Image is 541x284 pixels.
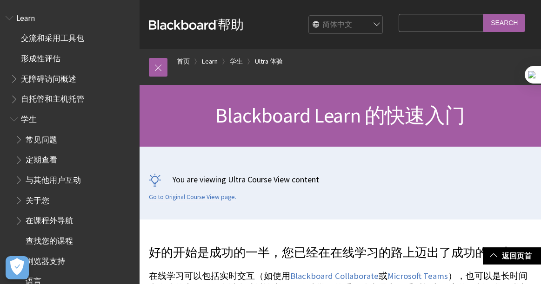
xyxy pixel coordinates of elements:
strong: Blackboard [149,20,218,30]
span: 学生 [21,111,37,124]
span: 无障碍访问概述 [21,71,76,84]
a: Learn [202,56,218,67]
span: Learn [16,10,35,23]
span: 交流和采用工具包 [21,31,84,43]
a: Blackboard帮助 [149,16,244,33]
span: 在课程外导航 [26,213,73,226]
span: 与其他用户互动 [26,172,81,185]
span: 定期查看 [26,152,57,165]
a: Go to Original Course View page. [149,193,236,201]
a: 首页 [177,56,190,67]
span: Blackboard Learn 的快速入门 [215,103,465,128]
a: Blackboard Collaborate [290,271,379,282]
span: 自托管和主机托管 [21,91,84,104]
input: Search [483,14,525,32]
span: 浏览器支持 [26,253,65,266]
a: 返回页首 [483,247,541,265]
span: 查找您的课程 [26,233,73,245]
button: Open Preferences [6,256,29,279]
a: Ultra 体验 [255,56,283,67]
p: 好的开始是成功的一半，您已经在在线学习的路上迈出了成功的一步。 [149,245,532,261]
select: Site Language Selector [309,16,383,34]
p: You are viewing Ultra Course View content [149,174,532,185]
span: 形成性评估 [21,51,60,63]
span: 常见问题 [26,132,57,144]
a: Microsoft Teams [387,271,448,282]
a: 学生 [230,56,243,67]
span: 关于您 [26,193,49,205]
